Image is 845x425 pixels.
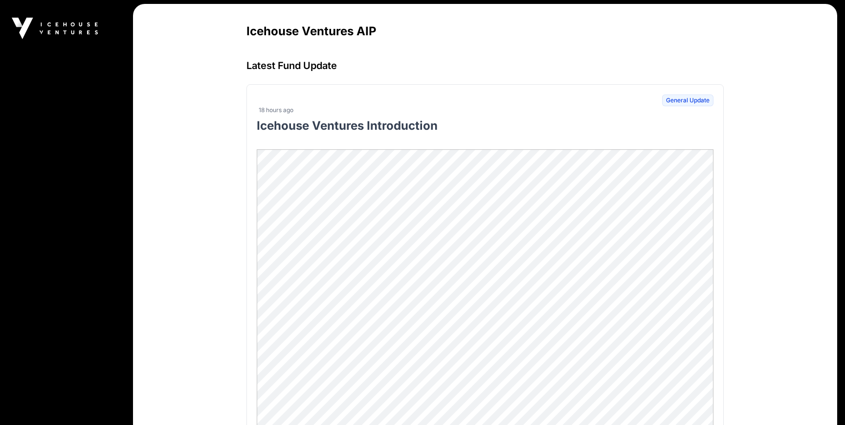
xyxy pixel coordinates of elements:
[259,106,293,114] span: 18 hours ago
[257,118,713,134] p: Icehouse Ventures Introduction
[246,59,724,72] h3: Latest Fund Update
[662,94,713,106] span: General Update
[246,24,724,39] h2: Icehouse Ventures AIP
[12,18,98,39] img: Icehouse Ventures Logo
